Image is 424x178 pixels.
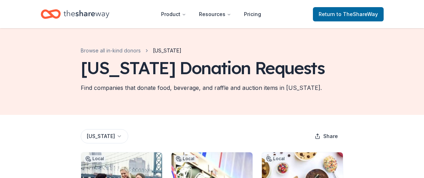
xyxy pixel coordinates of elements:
span: [US_STATE] [153,46,181,55]
button: Resources [193,7,237,21]
div: Find companies that donate food, beverage, and raffle and auction items in [US_STATE]. [81,83,322,92]
span: Share [323,132,338,141]
span: to TheShareWay [336,11,378,17]
button: Share [309,129,344,143]
a: Home [41,6,109,22]
a: Pricing [238,7,267,21]
div: Local [84,155,105,162]
a: Returnto TheShareWay [313,7,384,21]
a: Browse all in-kind donors [81,46,141,55]
nav: Main [155,6,267,22]
span: Return [319,10,378,19]
button: Product [155,7,192,21]
div: Local [174,155,196,162]
div: Local [265,155,286,162]
div: [US_STATE] Donation Requests [81,58,325,78]
nav: breadcrumb [81,46,181,55]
